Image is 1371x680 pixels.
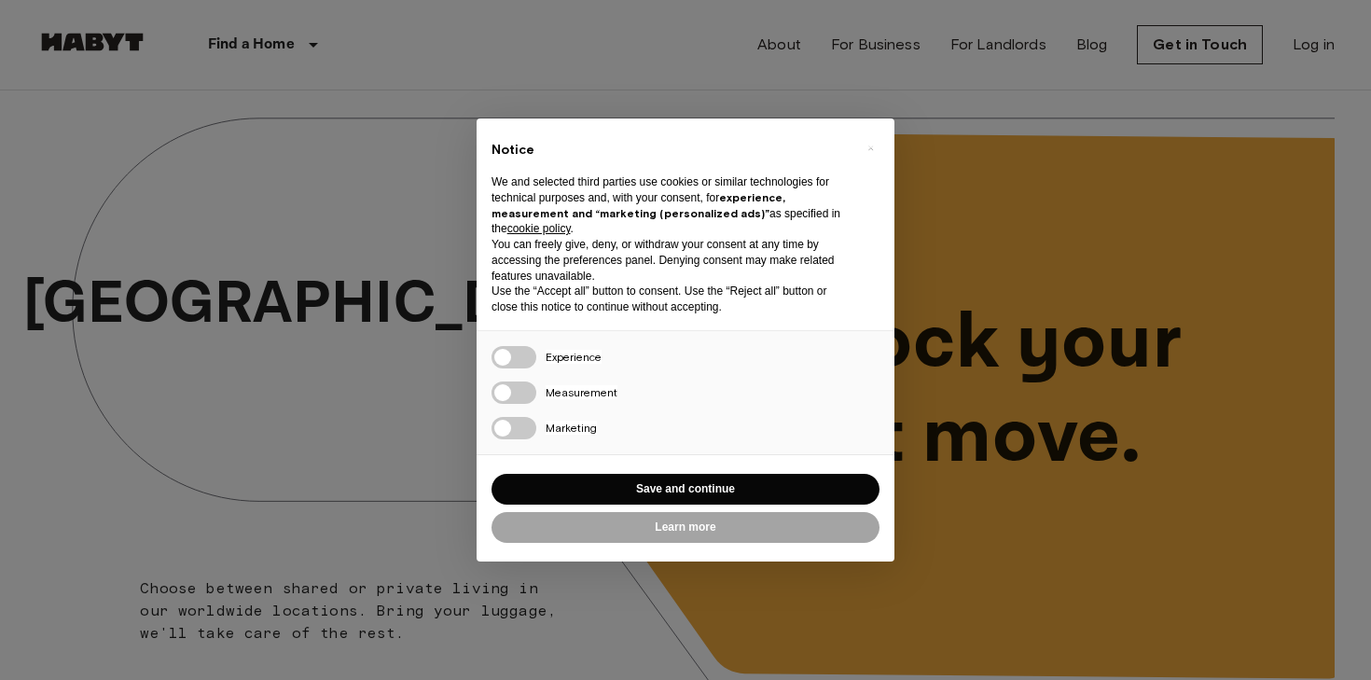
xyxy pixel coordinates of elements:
span: Marketing [546,421,597,435]
p: Use the “Accept all” button to consent. Use the “Reject all” button or close this notice to conti... [492,284,850,315]
strong: experience, measurement and “marketing (personalized ads)” [492,190,785,220]
button: Save and continue [492,474,879,505]
span: Measurement [546,385,617,399]
p: We and selected third parties use cookies or similar technologies for technical purposes and, wit... [492,174,850,237]
button: Close this notice [855,133,885,163]
a: cookie policy [507,222,571,235]
span: × [867,137,874,160]
h2: Notice [492,141,850,160]
p: You can freely give, deny, or withdraw your consent at any time by accessing the preferences pane... [492,237,850,284]
button: Learn more [492,512,879,543]
span: Experience [546,350,602,364]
